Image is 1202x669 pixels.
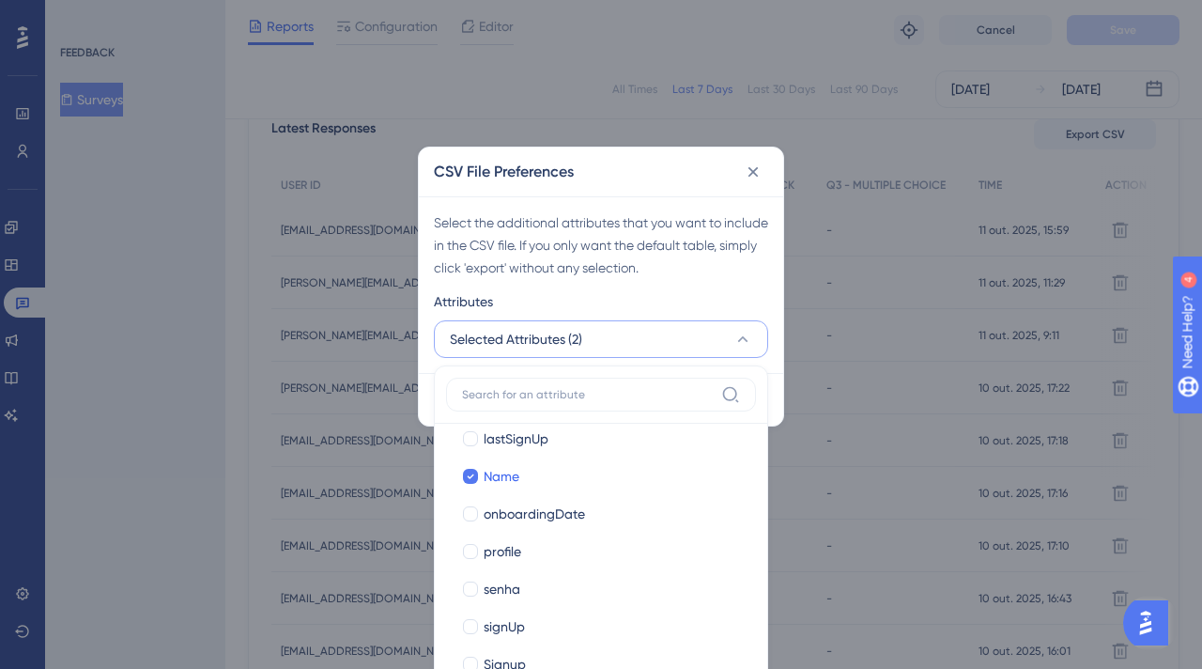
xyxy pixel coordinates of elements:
span: onboardingDate [484,503,585,525]
span: Selected Attributes (2) [450,328,582,350]
span: lastSignUp [484,428,548,450]
span: signUp [484,615,525,638]
iframe: UserGuiding AI Assistant Launcher [1123,595,1179,651]
span: senha [484,578,520,600]
span: profile [484,540,521,563]
span: Need Help? [44,5,117,27]
span: Name [484,465,519,488]
h2: CSV File Preferences [434,161,574,183]
div: 4 [131,9,136,24]
span: Attributes [434,290,493,313]
input: Search for an attribute [462,387,714,402]
div: Select the additional attributes that you want to include in the CSV file. If you only want the d... [434,211,768,279]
